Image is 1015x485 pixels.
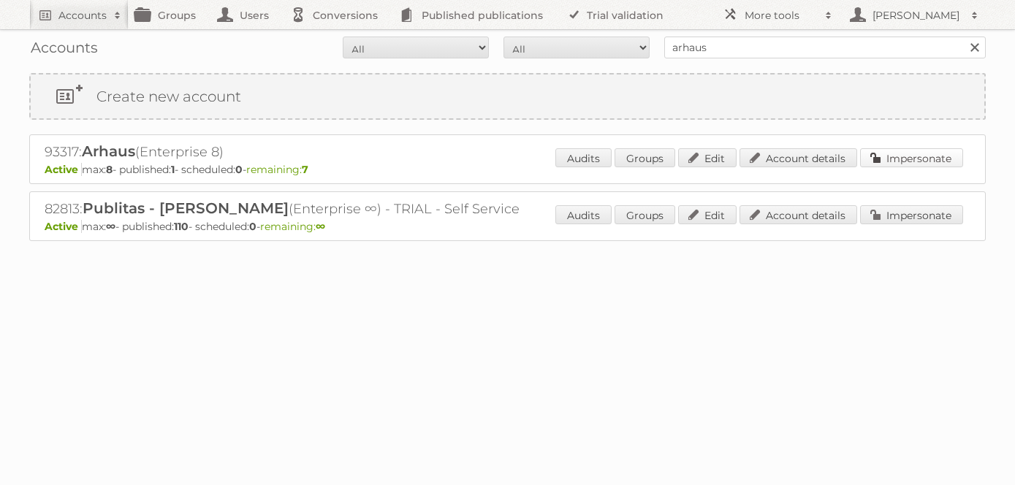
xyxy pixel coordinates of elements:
p: max: - published: - scheduled: - [45,163,970,176]
a: Groups [615,148,675,167]
strong: 0 [235,163,243,176]
strong: 0 [249,220,256,233]
strong: 1 [171,163,175,176]
a: Account details [740,205,857,224]
span: Active [45,220,82,233]
h2: More tools [745,8,818,23]
a: Account details [740,148,857,167]
span: Publitas - [PERSON_NAME] [83,199,289,217]
a: Audits [555,205,612,224]
h2: 82813: (Enterprise ∞) - TRIAL - Self Service [45,199,556,218]
a: Edit [678,205,737,224]
h2: 93317: (Enterprise 8) [45,142,556,161]
strong: 110 [174,220,189,233]
a: Edit [678,148,737,167]
h2: Accounts [58,8,107,23]
strong: 8 [106,163,113,176]
span: Arhaus [82,142,135,160]
a: Impersonate [860,205,963,224]
strong: ∞ [316,220,325,233]
h2: [PERSON_NAME] [869,8,964,23]
span: remaining: [246,163,308,176]
strong: ∞ [106,220,115,233]
span: Active [45,163,82,176]
a: Create new account [31,75,984,118]
p: max: - published: - scheduled: - [45,220,970,233]
strong: 7 [302,163,308,176]
a: Groups [615,205,675,224]
a: Audits [555,148,612,167]
span: remaining: [260,220,325,233]
a: Impersonate [860,148,963,167]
